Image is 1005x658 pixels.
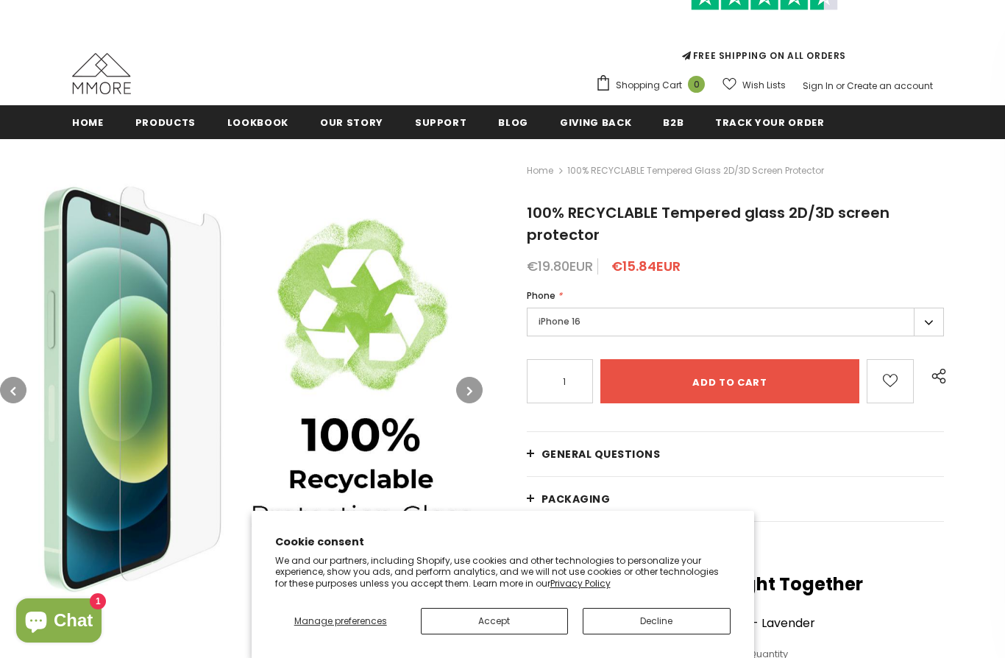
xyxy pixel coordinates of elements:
[595,10,933,49] iframe: Customer reviews powered by Trustpilot
[541,492,611,506] span: PACKAGING
[320,116,383,130] span: Our Story
[595,74,712,96] a: Shopping Cart 0
[275,608,406,634] button: Manage preferences
[688,76,705,93] span: 0
[12,598,106,646] inbox-online-store-chat: Shopify online store chat
[663,116,683,130] span: B2B
[567,162,824,180] span: 100% RECYCLABLE Tempered glass 2D/3D screen protector
[611,257,681,275] span: €15.84EUR
[670,617,944,643] a: Organic Case - Lavender
[498,105,528,138] a: Blog
[847,79,933,92] a: Create an account
[320,105,383,138] a: Our Story
[498,116,528,130] span: Blog
[583,608,730,634] button: Decline
[227,116,288,130] span: Lookbook
[560,105,631,138] a: Giving back
[527,202,889,245] span: 100% RECYCLABLE Tempered glass 2D/3D screen protector
[72,116,104,130] span: Home
[715,105,824,138] a: Track your order
[527,432,944,476] a: General Questions
[541,447,661,461] span: General Questions
[227,105,288,138] a: Lookbook
[527,477,944,521] a: PACKAGING
[72,53,131,94] img: MMORE Cases
[72,105,104,138] a: Home
[294,615,387,627] span: Manage preferences
[135,105,196,138] a: Products
[527,257,593,275] span: €19.80EUR
[715,116,824,130] span: Track your order
[415,105,467,138] a: support
[275,555,731,590] p: We and our partners, including Shopify, use cookies and other technologies to personalize your ex...
[550,577,611,590] a: Privacy Policy
[600,359,860,403] input: Add to cart
[836,79,845,92] span: or
[663,105,683,138] a: B2B
[275,534,731,550] h2: Cookie consent
[560,116,631,130] span: Giving back
[135,116,196,130] span: Products
[803,79,834,92] a: Sign In
[722,72,786,98] a: Wish Lists
[527,308,944,336] label: iPhone 16
[421,608,568,634] button: Accept
[527,162,553,180] a: Home
[742,78,786,93] span: Wish Lists
[415,116,467,130] span: support
[616,78,682,93] span: Shopping Cart
[527,289,555,302] span: Phone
